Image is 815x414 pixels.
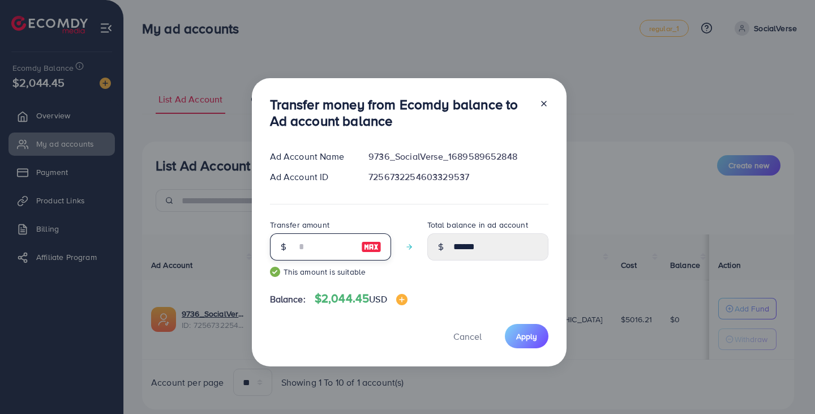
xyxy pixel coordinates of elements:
[369,293,387,305] span: USD
[361,240,381,254] img: image
[270,96,530,129] h3: Transfer money from Ecomdy balance to Ad account balance
[359,170,557,183] div: 7256732254603329537
[270,219,329,231] label: Transfer amount
[270,266,391,278] small: This amount is suitable
[359,150,557,163] div: 9736_SocialVerse_1689589652848
[453,330,482,343] span: Cancel
[270,293,306,306] span: Balance:
[396,294,407,305] img: image
[439,324,496,348] button: Cancel
[270,267,280,277] img: guide
[516,331,537,342] span: Apply
[261,150,360,163] div: Ad Account Name
[505,324,548,348] button: Apply
[261,170,360,183] div: Ad Account ID
[427,219,528,231] label: Total balance in ad account
[315,292,407,306] h4: $2,044.45
[767,363,807,406] iframe: Chat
